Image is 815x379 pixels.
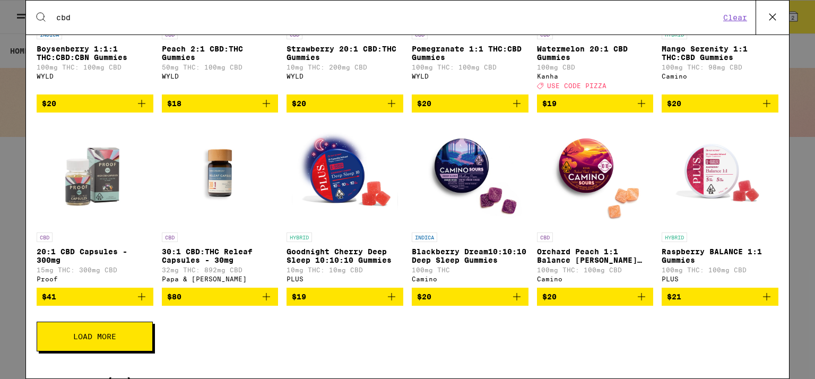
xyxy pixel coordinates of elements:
[537,73,654,80] div: Kanha
[412,45,528,62] p: Pomegranate 1:1 THC:CBD Gummies
[412,94,528,113] button: Add to bag
[287,288,403,306] button: Add to bag
[412,247,528,264] p: Blackberry Dream10:10:10 Deep Sleep Gummies
[37,247,153,264] p: 20:1 CBD Capsules - 300mg
[537,247,654,264] p: Orchard Peach 1:1 Balance [PERSON_NAME] Gummies
[720,13,750,22] button: Clear
[287,266,403,273] p: 10mg THC: 10mg CBD
[37,275,153,282] div: Proof
[287,247,403,264] p: Goodnight Cherry Deep Sleep 10:10:10 Gummies
[42,292,56,301] span: $41
[37,232,53,242] p: CBD
[162,45,279,62] p: Peach 2:1 CBD:THC Gummies
[167,292,181,301] span: $80
[287,121,403,288] a: Open page for Goodnight Cherry Deep Sleep 10:10:10 Gummies from PLUS
[417,99,431,108] span: $20
[412,266,528,273] p: 100mg THC
[537,288,654,306] button: Add to bag
[162,247,279,264] p: 30:1 CBD:THC Releaf Capsules - 30mg
[162,232,178,242] p: CBD
[37,322,153,351] button: Load More
[287,73,403,80] div: WYLD
[162,288,279,306] button: Add to bag
[662,266,778,273] p: 100mg THC: 100mg CBD
[167,99,181,108] span: $18
[162,73,279,80] div: WYLD
[537,121,654,288] a: Open page for Orchard Peach 1:1 Balance Sours Gummies from Camino
[412,121,528,288] a: Open page for Blackberry Dream10:10:10 Deep Sleep Gummies from Camino
[162,275,279,282] div: Papa & [PERSON_NAME]
[662,73,778,80] div: Camino
[662,232,687,242] p: HYBRID
[287,275,403,282] div: PLUS
[287,64,403,71] p: 10mg THC: 200mg CBD
[292,292,306,301] span: $19
[37,94,153,113] button: Add to bag
[162,266,279,273] p: 32mg THC: 892mg CBD
[37,121,153,227] img: Proof - 20:1 CBD Capsules - 300mg
[662,94,778,113] button: Add to bag
[37,288,153,306] button: Add to bag
[662,45,778,62] p: Mango Serenity 1:1 THC:CBD Gummies
[417,121,523,227] img: Camino - Blackberry Dream10:10:10 Deep Sleep Gummies
[287,45,403,62] p: Strawberry 20:1 CBD:THC Gummies
[412,275,528,282] div: Camino
[162,64,279,71] p: 50mg THC: 100mg CBD
[667,121,773,227] img: PLUS - Raspberry BALANCE 1:1 Gummies
[162,121,279,288] a: Open page for 30:1 CBD:THC Releaf Capsules - 30mg from Papa & Barkley
[412,288,528,306] button: Add to bag
[537,64,654,71] p: 100mg CBD
[37,45,153,62] p: Boysenberry 1:1:1 THC:CBD:CBN Gummies
[542,99,557,108] span: $19
[287,94,403,113] button: Add to bag
[667,99,681,108] span: $20
[292,121,398,227] img: PLUS - Goodnight Cherry Deep Sleep 10:10:10 Gummies
[537,275,654,282] div: Camino
[37,266,153,273] p: 15mg THC: 300mg CBD
[662,247,778,264] p: Raspberry BALANCE 1:1 Gummies
[662,64,778,71] p: 100mg THC: 98mg CBD
[73,333,116,340] span: Load More
[37,121,153,288] a: Open page for 20:1 CBD Capsules - 300mg from Proof
[292,99,306,108] span: $20
[662,288,778,306] button: Add to bag
[417,292,431,301] span: $20
[667,292,681,301] span: $21
[37,64,153,71] p: 100mg THC: 100mg CBD
[537,232,553,242] p: CBD
[547,82,606,89] span: USE CODE PIZZA
[162,94,279,113] button: Add to bag
[56,13,720,22] input: Search for products & categories
[167,121,273,227] img: Papa & Barkley - 30:1 CBD:THC Releaf Capsules - 30mg
[662,275,778,282] div: PLUS
[537,266,654,273] p: 100mg THC: 100mg CBD
[42,99,56,108] span: $20
[412,64,528,71] p: 100mg THC: 100mg CBD
[37,73,153,80] div: WYLD
[542,292,557,301] span: $20
[537,45,654,62] p: Watermelon 20:1 CBD Gummies
[662,121,778,288] a: Open page for Raspberry BALANCE 1:1 Gummies from PLUS
[412,73,528,80] div: WYLD
[287,232,312,242] p: HYBRID
[542,121,648,227] img: Camino - Orchard Peach 1:1 Balance Sours Gummies
[412,232,437,242] p: INDICA
[537,94,654,113] button: Add to bag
